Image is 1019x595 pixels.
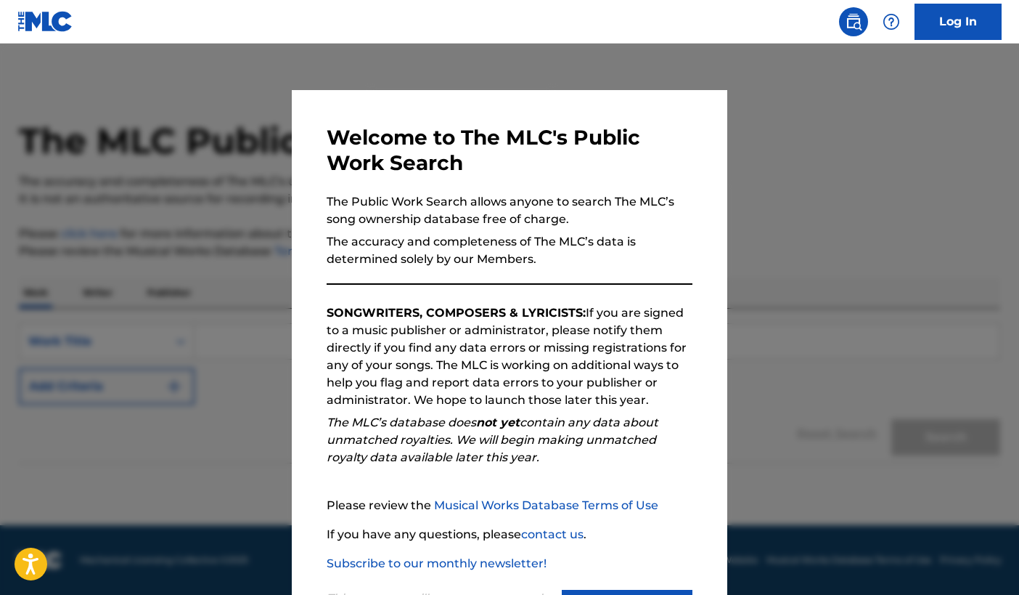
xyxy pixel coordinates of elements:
[327,306,586,320] strong: SONGWRITERS, COMPOSERS & LYRICISTS:
[327,193,692,228] p: The Public Work Search allows anyone to search The MLC’s song ownership database free of charge.
[327,416,658,464] em: The MLC’s database does contain any data about unmatched royalties. We will begin making unmatche...
[476,416,520,429] strong: not yet
[17,11,73,32] img: MLC Logo
[521,527,584,541] a: contact us
[839,7,868,36] a: Public Search
[946,525,1019,595] iframe: Chat Widget
[327,526,692,543] p: If you have any questions, please .
[327,233,692,268] p: The accuracy and completeness of The MLC’s data is determined solely by our Members.
[327,556,547,570] a: Subscribe to our monthly newsletter!
[883,13,900,31] img: help
[877,7,906,36] div: Help
[434,498,658,512] a: Musical Works Database Terms of Use
[327,125,692,176] h3: Welcome to The MLC's Public Work Search
[914,4,1002,40] a: Log In
[845,13,862,31] img: search
[327,304,692,409] p: If you are signed to a music publisher or administrator, please notify them directly if you find ...
[327,497,692,514] p: Please review the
